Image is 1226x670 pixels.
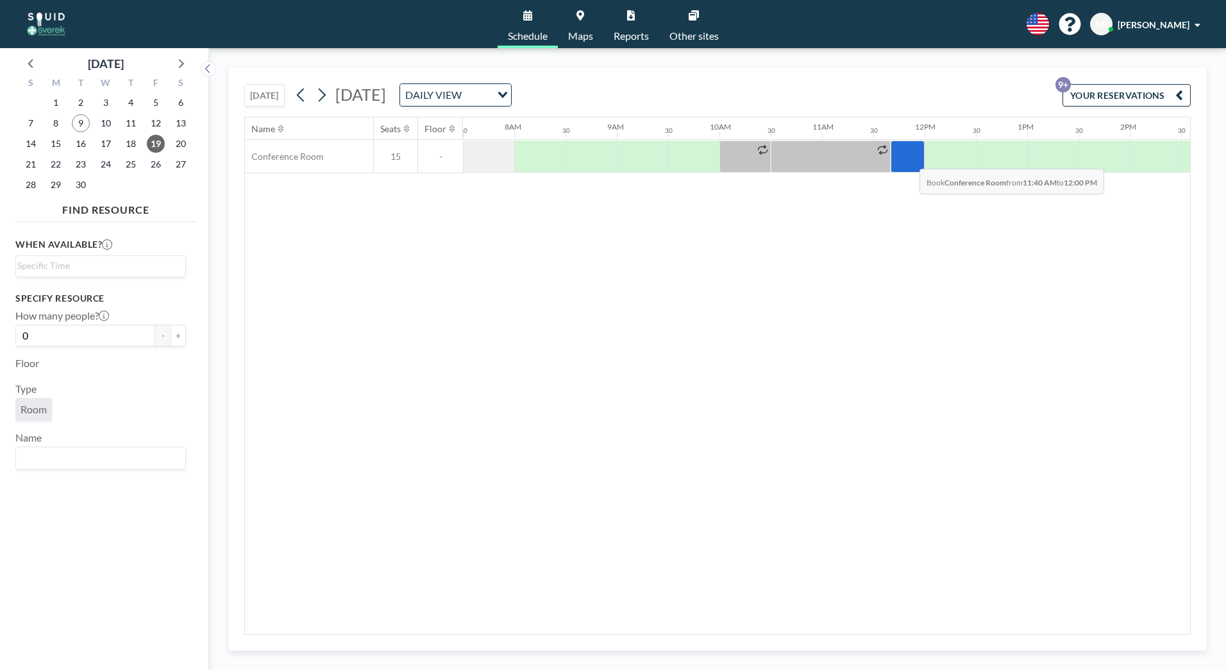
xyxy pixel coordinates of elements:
span: Wednesday, September 17, 2025 [97,135,115,153]
div: 30 [665,126,673,135]
div: 30 [973,126,980,135]
div: T [69,76,94,92]
div: S [168,76,193,92]
div: Search for option [16,447,185,469]
span: Reports [614,31,649,41]
span: [PERSON_NAME] [1118,19,1189,30]
div: T [118,76,143,92]
span: Monday, September 15, 2025 [47,135,65,153]
div: 9AM [607,122,624,132]
span: Wednesday, September 10, 2025 [97,114,115,132]
span: Friday, September 5, 2025 [147,94,165,112]
b: Conference Room [945,178,1006,187]
button: + [171,325,186,347]
span: Thursday, September 4, 2025 [122,94,140,112]
h3: Specify resource [15,293,186,304]
div: Search for option [16,256,185,275]
div: 30 [768,126,775,135]
span: Saturday, September 20, 2025 [172,135,190,153]
span: Monday, September 22, 2025 [47,155,65,173]
div: W [94,76,119,92]
span: Tuesday, September 2, 2025 [72,94,90,112]
div: 2PM [1120,122,1136,132]
span: Thursday, September 11, 2025 [122,114,140,132]
span: Book from to [920,169,1104,194]
div: 12PM [915,122,936,132]
b: 11:40 AM [1023,178,1057,187]
span: - [418,151,463,162]
div: 30 [562,126,570,135]
div: 8AM [505,122,521,132]
img: organization-logo [21,12,72,37]
input: Search for option [466,87,490,103]
div: 30 [870,126,878,135]
label: How many people? [15,309,109,322]
span: Monday, September 1, 2025 [47,94,65,112]
span: Other sites [669,31,719,41]
button: - [155,325,171,347]
span: Room [21,403,47,416]
span: Saturday, September 27, 2025 [172,155,190,173]
div: M [44,76,69,92]
div: 30 [1075,126,1083,135]
label: Name [15,431,42,444]
label: Floor [15,357,39,370]
span: Wednesday, September 24, 2025 [97,155,115,173]
span: Friday, September 19, 2025 [147,135,165,153]
span: Sunday, September 21, 2025 [22,155,40,173]
span: Sunday, September 7, 2025 [22,114,40,132]
span: Monday, September 8, 2025 [47,114,65,132]
span: Tuesday, September 16, 2025 [72,135,90,153]
span: 15 [374,151,417,162]
div: Search for option [400,84,511,106]
span: Saturday, September 13, 2025 [172,114,190,132]
b: 12:00 PM [1064,178,1097,187]
div: [DATE] [88,55,124,73]
span: Thursday, September 25, 2025 [122,155,140,173]
p: 9+ [1055,77,1071,92]
input: Search for option [17,259,178,273]
span: Wednesday, September 3, 2025 [97,94,115,112]
span: Thursday, September 18, 2025 [122,135,140,153]
span: Tuesday, September 23, 2025 [72,155,90,173]
div: Seats [380,123,401,135]
button: YOUR RESERVATIONS9+ [1062,84,1191,107]
span: NR [1095,19,1108,30]
input: Search for option [17,450,178,467]
span: Conference Room [245,151,324,162]
h4: FIND RESOURCE [15,198,196,216]
span: DAILY VIEW [403,87,464,103]
div: 11AM [812,122,834,132]
span: Friday, September 26, 2025 [147,155,165,173]
span: Friday, September 12, 2025 [147,114,165,132]
div: Name [251,123,275,135]
span: Sunday, September 28, 2025 [22,176,40,194]
span: Sunday, September 14, 2025 [22,135,40,153]
div: 10AM [710,122,731,132]
div: F [143,76,168,92]
button: [DATE] [244,84,285,107]
div: 30 [460,126,467,135]
label: Type [15,382,37,395]
span: Saturday, September 6, 2025 [172,94,190,112]
div: S [19,76,44,92]
div: 30 [1178,126,1186,135]
div: 1PM [1018,122,1034,132]
span: Monday, September 29, 2025 [47,176,65,194]
span: Schedule [508,31,548,41]
span: Maps [568,31,593,41]
div: Floor [424,123,446,135]
span: [DATE] [335,85,386,104]
span: Tuesday, September 9, 2025 [72,114,90,132]
span: Tuesday, September 30, 2025 [72,176,90,194]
